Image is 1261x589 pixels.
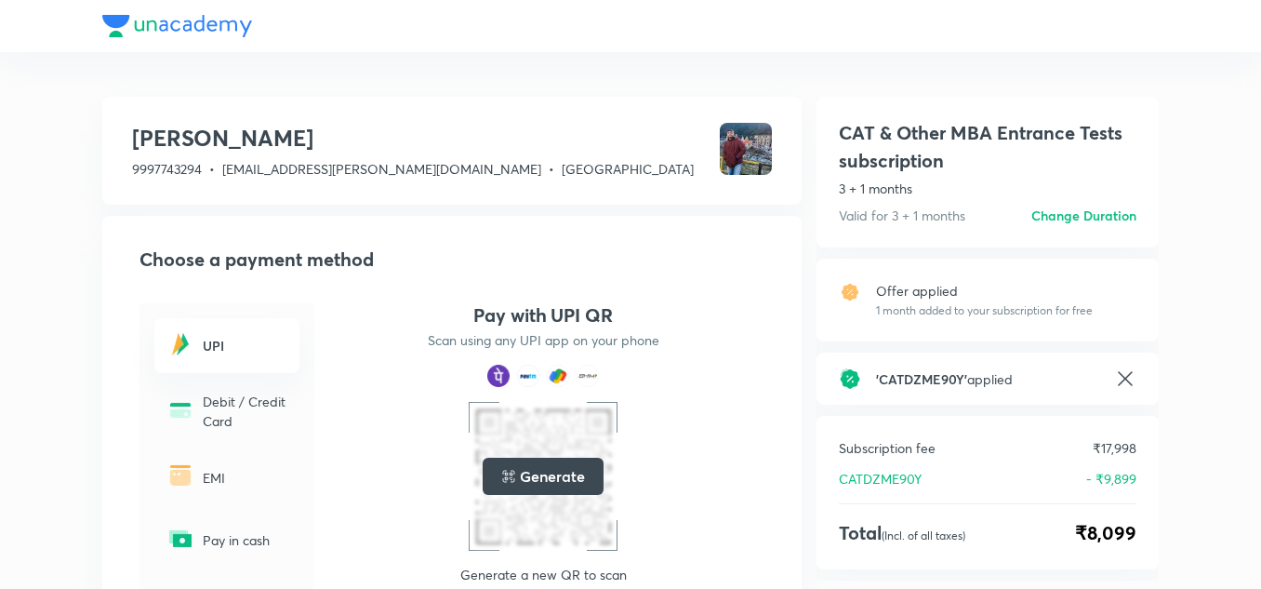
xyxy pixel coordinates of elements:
[876,370,967,388] span: ' CATDZME90Y '
[876,281,1093,301] p: Offer applied
[839,438,936,458] p: Subscription fee
[876,302,1093,319] p: 1 month added to your subscription for free
[839,281,861,303] img: offer
[132,160,202,178] span: 9997743294
[876,369,1099,389] h6: applied
[882,529,965,542] p: (Incl. of all taxes)
[720,123,772,175] img: Avatar
[132,123,694,153] h3: [PERSON_NAME]
[1075,519,1136,547] span: ₹8,099
[166,461,195,490] img: -
[166,524,195,554] img: -
[547,365,569,387] img: payment method
[203,468,288,488] p: EMI
[203,392,288,431] p: Debit / Credit Card
[166,395,195,425] img: -
[139,246,772,274] h2: Choose a payment method
[473,303,613,328] h4: Pay with UPI QR
[166,329,195,359] img: -
[562,160,694,178] span: [GEOGRAPHIC_DATA]
[1031,206,1136,225] h6: Change Duration
[203,336,288,355] h6: UPI
[839,206,965,225] p: Valid for 3 + 1 months
[209,160,215,178] span: •
[577,365,599,387] img: payment method
[839,519,965,547] h4: Total
[517,365,539,387] img: payment method
[1093,438,1136,458] p: ₹17,998
[222,160,541,178] span: [EMAIL_ADDRESS][PERSON_NAME][DOMAIN_NAME]
[203,530,288,550] p: Pay in cash
[501,469,516,484] img: loading..
[487,365,510,387] img: payment method
[428,331,659,350] p: Scan using any UPI app on your phone
[460,566,627,584] p: Generate a new QR to scan
[1086,469,1136,489] p: - ₹9,899
[520,465,584,488] h5: Generate
[839,119,1136,175] h1: CAT & Other MBA Entrance Tests subscription
[839,179,1136,198] p: 3 + 1 months
[839,469,922,489] p: CATDZME90Y
[549,160,554,178] span: •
